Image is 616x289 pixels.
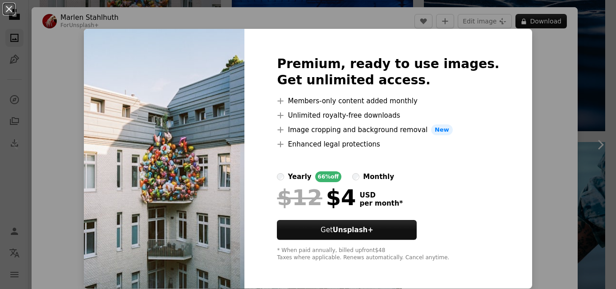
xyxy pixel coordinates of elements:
div: * When paid annually, billed upfront $48 Taxes where applicable. Renews automatically. Cancel any... [277,247,499,261]
span: per month * [359,199,403,207]
div: 66% off [315,171,342,182]
li: Unlimited royalty-free downloads [277,110,499,121]
img: premium_photo-1758726036229-ad770eddad9d [84,29,244,289]
span: $12 [277,186,322,209]
span: USD [359,191,403,199]
div: yearly [288,171,311,182]
button: GetUnsplash+ [277,220,417,240]
input: yearly66%off [277,173,284,180]
strong: Unsplash+ [333,226,373,234]
div: monthly [363,171,394,182]
input: monthly [352,173,359,180]
span: New [431,124,453,135]
h2: Premium, ready to use images. Get unlimited access. [277,56,499,88]
li: Image cropping and background removal [277,124,499,135]
div: $4 [277,186,356,209]
li: Members-only content added monthly [277,96,499,106]
li: Enhanced legal protections [277,139,499,150]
